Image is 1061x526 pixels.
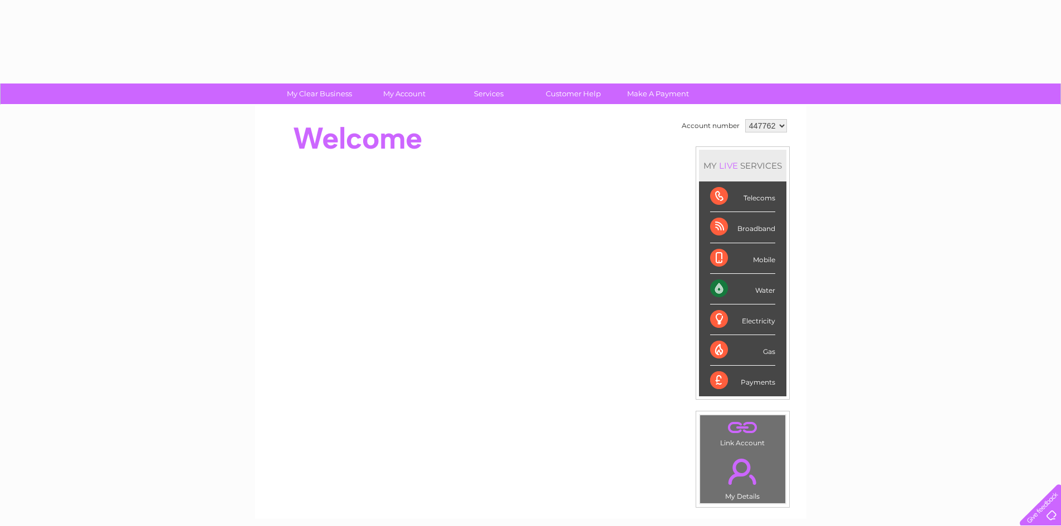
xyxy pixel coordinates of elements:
[710,335,775,366] div: Gas
[527,83,619,104] a: Customer Help
[710,212,775,243] div: Broadband
[703,418,783,437] a: .
[717,160,740,171] div: LIVE
[710,304,775,335] div: Electricity
[273,83,365,104] a: My Clear Business
[710,181,775,212] div: Telecoms
[699,150,786,181] div: MY SERVICES
[679,116,742,135] td: Account number
[612,83,704,104] a: Make A Payment
[710,274,775,304] div: Water
[700,415,786,450] td: Link Account
[700,449,786,504] td: My Details
[358,83,450,104] a: My Account
[703,452,783,491] a: .
[710,243,775,274] div: Mobile
[710,366,775,396] div: Payments
[443,83,535,104] a: Services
